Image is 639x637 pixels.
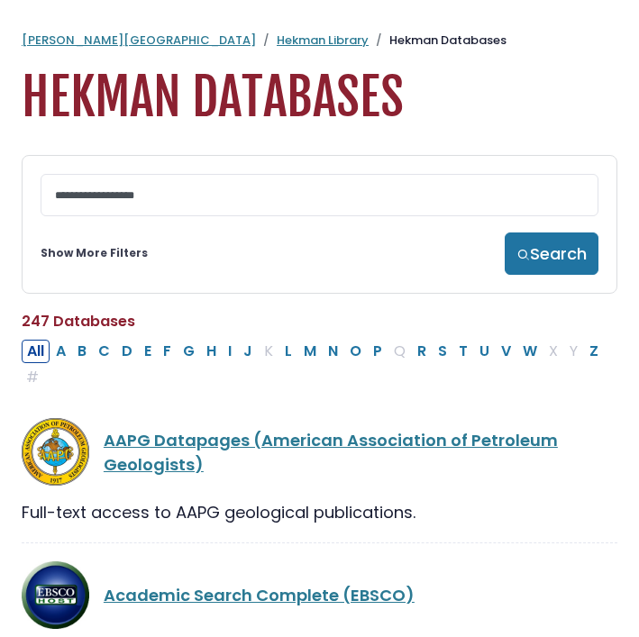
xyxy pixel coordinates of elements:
[517,340,543,363] button: Filter Results W
[178,340,200,363] button: Filter Results G
[368,340,388,363] button: Filter Results P
[22,500,617,524] div: Full-text access to AAPG geological publications.
[22,32,256,49] a: [PERSON_NAME][GEOGRAPHIC_DATA]
[22,340,50,363] button: All
[344,340,367,363] button: Filter Results O
[41,174,598,216] input: Search database by title or keyword
[277,32,369,49] a: Hekman Library
[22,311,135,332] span: 247 Databases
[93,340,115,363] button: Filter Results C
[474,340,495,363] button: Filter Results U
[72,340,92,363] button: Filter Results B
[104,584,415,606] a: Academic Search Complete (EBSCO)
[116,340,138,363] button: Filter Results D
[369,32,507,50] li: Hekman Databases
[139,340,157,363] button: Filter Results E
[496,340,516,363] button: Filter Results V
[505,232,598,275] button: Search
[50,340,71,363] button: Filter Results A
[201,340,222,363] button: Filter Results H
[41,245,148,261] a: Show More Filters
[238,340,258,363] button: Filter Results J
[453,340,473,363] button: Filter Results T
[323,340,343,363] button: Filter Results N
[412,340,432,363] button: Filter Results R
[298,340,322,363] button: Filter Results M
[22,68,617,128] h1: Hekman Databases
[158,340,177,363] button: Filter Results F
[279,340,297,363] button: Filter Results L
[433,340,452,363] button: Filter Results S
[104,429,558,476] a: AAPG Datapages (American Association of Petroleum Geologists)
[223,340,237,363] button: Filter Results I
[22,339,606,387] div: Alpha-list to filter by first letter of database name
[22,32,617,50] nav: breadcrumb
[584,340,604,363] button: Filter Results Z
